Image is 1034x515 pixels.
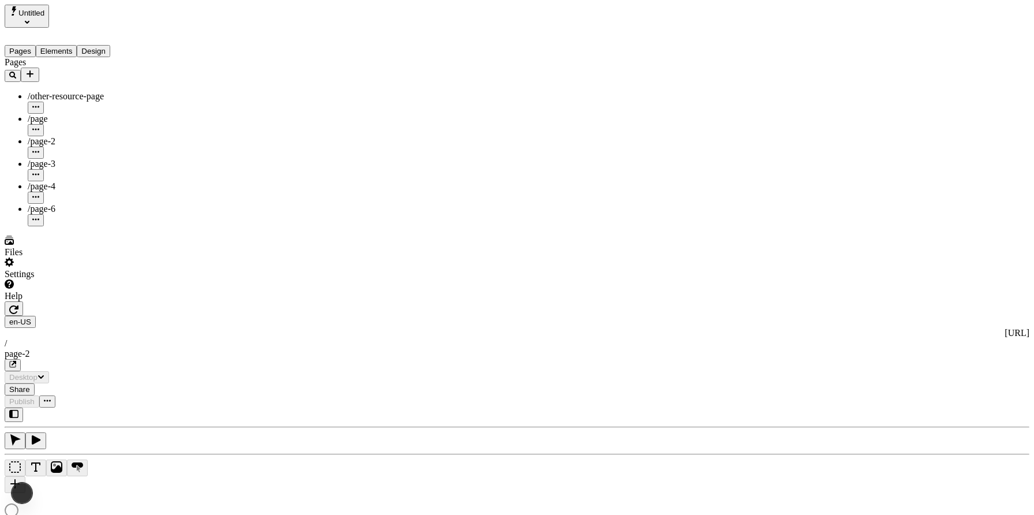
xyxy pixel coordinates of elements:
[5,45,36,57] button: Pages
[5,349,1029,359] div: page-2
[28,91,104,101] span: /other-resource-page
[28,159,55,169] span: /page-3
[5,269,153,279] div: Settings
[5,460,25,476] button: Box
[67,460,88,476] button: Button
[5,338,1029,349] div: /
[25,460,46,476] button: Text
[5,247,153,257] div: Files
[5,383,35,395] button: Share
[21,68,39,82] button: Add new
[28,204,55,214] span: /page-6
[5,316,36,328] button: Open locale picker
[5,328,1029,338] div: [URL]
[46,460,67,476] button: Image
[28,114,48,124] span: /page
[5,371,49,383] button: Desktop
[9,318,31,326] span: en-US
[18,9,44,17] span: Untitled
[28,181,55,191] span: /page-4
[77,45,110,57] button: Design
[5,291,153,301] div: Help
[36,45,77,57] button: Elements
[28,136,55,146] span: /page-2
[5,57,153,68] div: Pages
[5,395,39,408] button: Publish
[9,373,38,382] span: Desktop
[5,5,49,28] button: Select site
[9,397,35,406] span: Publish
[9,385,30,394] span: Share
